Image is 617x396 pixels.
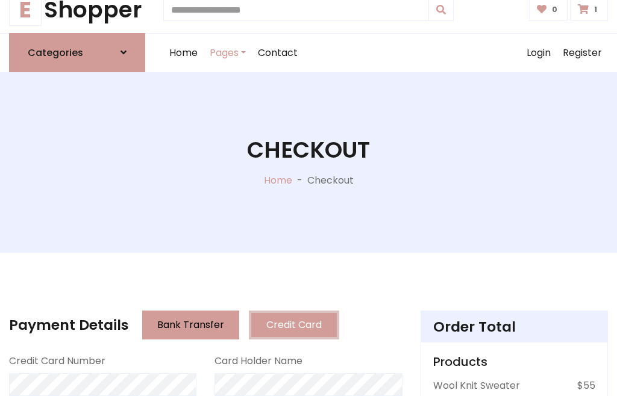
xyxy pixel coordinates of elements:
[9,354,105,368] label: Credit Card Number
[591,4,600,15] span: 1
[249,311,339,339] button: Credit Card
[433,354,595,369] h5: Products
[9,317,128,333] h4: Payment Details
[433,379,520,393] p: Wool Knit Sweater
[577,379,595,393] p: $55
[549,4,560,15] span: 0
[521,34,557,72] a: Login
[28,47,83,58] h6: Categories
[557,34,608,72] a: Register
[264,173,292,187] a: Home
[252,34,304,72] a: Contact
[9,33,145,72] a: Categories
[163,34,204,72] a: Home
[307,173,354,188] p: Checkout
[142,311,239,339] button: Bank Transfer
[215,354,302,368] label: Card Holder Name
[292,173,307,188] p: -
[204,34,252,72] a: Pages
[247,137,370,164] h1: Checkout
[433,318,595,335] h4: Order Total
